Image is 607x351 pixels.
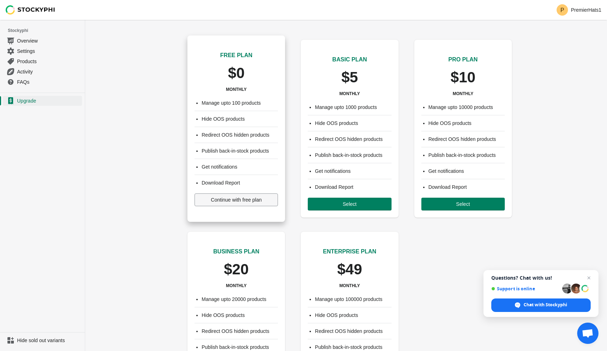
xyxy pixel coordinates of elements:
li: Manage upto 1000 products [315,104,391,111]
li: Publish back-in-stock products [202,147,278,154]
span: Questions? Chat with us! [491,275,591,281]
button: Select [421,198,505,210]
span: BUSINESS PLAN [213,248,259,254]
span: FREE PLAN [220,52,252,58]
li: Publish back-in-stock products [315,152,391,159]
p: $5 [341,70,358,85]
a: Settings [3,46,82,56]
li: Manage upto 100 products [202,99,278,106]
li: Redirect OOS hidden products [202,328,278,335]
span: Select [456,201,470,207]
a: Products [3,56,82,66]
p: $0 [228,65,245,81]
li: Redirect OOS hidden products [202,131,278,138]
a: FAQs [3,77,82,87]
li: Publish back-in-stock products [202,344,278,351]
a: Open chat [577,323,598,344]
a: Upgrade [3,96,82,106]
span: Stockyphi [8,27,85,34]
h3: MONTHLY [339,283,360,289]
li: Hide OOS products [315,312,391,319]
p: $20 [224,262,249,277]
p: $10 [450,70,475,85]
li: Manage upto 100000 products [315,296,391,303]
li: Hide OOS products [202,312,278,319]
a: Overview [3,35,82,46]
li: Download Report [315,183,391,191]
span: Chat with Stockyphi [524,302,567,308]
span: Avatar with initials P [557,4,568,16]
li: Redirect OOS hidden products [315,136,391,143]
li: Get notifications [315,168,391,175]
li: Redirect OOS hidden products [315,328,391,335]
span: Products [17,58,81,65]
button: Select [308,198,391,210]
li: Download Report [428,183,505,191]
img: Stockyphi [6,5,55,15]
h3: MONTHLY [453,91,473,97]
span: Select [343,201,357,207]
p: PremierHats1 [571,7,601,13]
li: Manage upto 10000 products [428,104,505,111]
span: Overview [17,37,81,44]
p: $49 [337,262,362,277]
li: Publish back-in-stock products [315,344,391,351]
li: Get notifications [428,168,505,175]
span: Activity [17,68,81,75]
li: Publish back-in-stock products [428,152,505,159]
button: Avatar with initials PPremierHats1 [554,3,604,17]
li: Hide OOS products [315,120,391,127]
span: BASIC PLAN [332,56,367,62]
li: Download Report [202,179,278,186]
text: P [560,7,564,13]
button: Continue with free plan [195,193,278,206]
span: Support is online [491,286,560,291]
h3: MONTHLY [226,283,247,289]
span: Upgrade [17,97,81,104]
li: Hide OOS products [428,120,505,127]
li: Hide OOS products [202,115,278,122]
h3: MONTHLY [339,91,360,97]
span: FAQs [17,78,81,86]
span: Chat with Stockyphi [491,298,591,312]
li: Manage upto 20000 products [202,296,278,303]
li: Get notifications [202,163,278,170]
h3: MONTHLY [226,87,247,92]
span: Continue with free plan [211,197,262,203]
span: Hide sold out variants [17,337,81,344]
li: Redirect OOS hidden products [428,136,505,143]
a: Hide sold out variants [3,335,82,345]
span: Settings [17,48,81,55]
span: PRO PLAN [448,56,478,62]
span: ENTERPRISE PLAN [323,248,376,254]
a: Activity [3,66,82,77]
